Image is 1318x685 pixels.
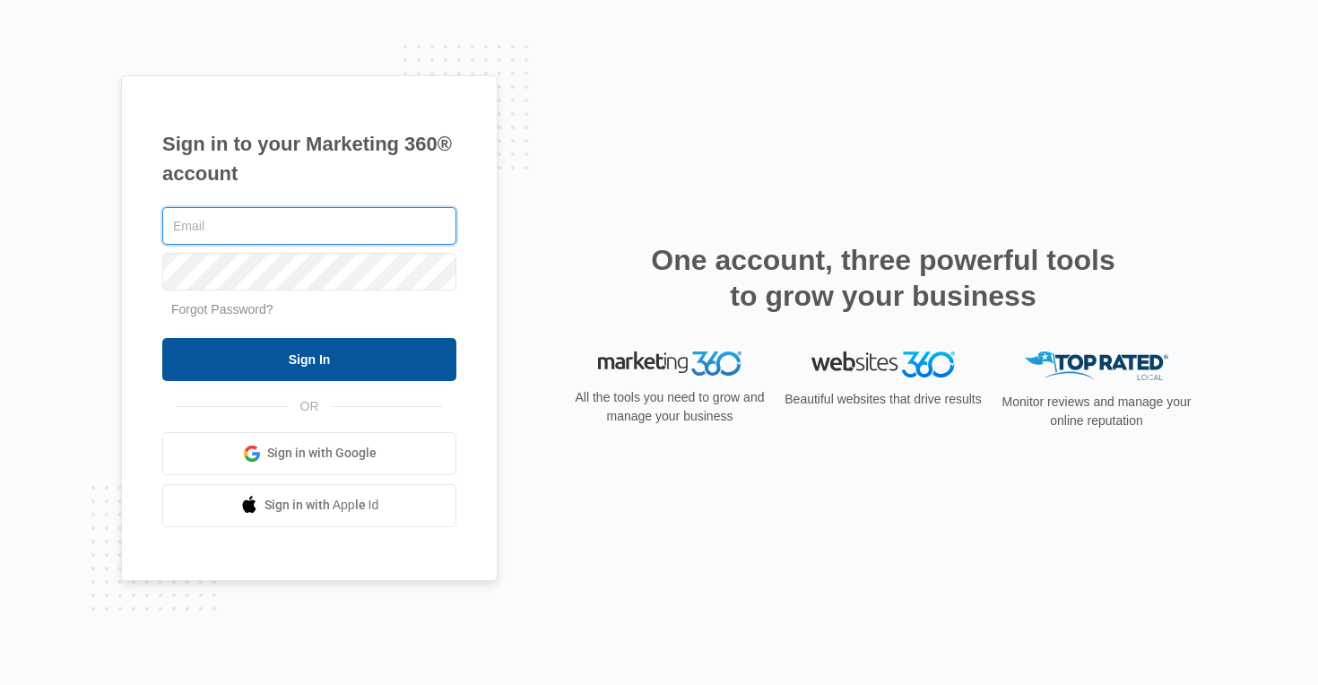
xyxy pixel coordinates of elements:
img: Top Rated Local [1025,351,1168,381]
a: Sign in with Apple Id [162,484,456,527]
h2: One account, three powerful tools to grow your business [646,242,1121,314]
input: Email [162,207,456,245]
span: OR [288,397,332,416]
a: Forgot Password? [171,302,273,316]
p: All the tools you need to grow and manage your business [569,388,770,426]
span: Sign in with Apple Id [264,496,379,515]
img: Websites 360 [811,351,955,377]
input: Sign In [162,338,456,381]
p: Beautiful websites that drive results [783,390,984,409]
img: Marketing 360 [598,351,741,377]
h1: Sign in to your Marketing 360® account [162,129,456,188]
p: Monitor reviews and manage your online reputation [996,393,1197,430]
span: Sign in with Google [267,444,377,463]
a: Sign in with Google [162,432,456,475]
